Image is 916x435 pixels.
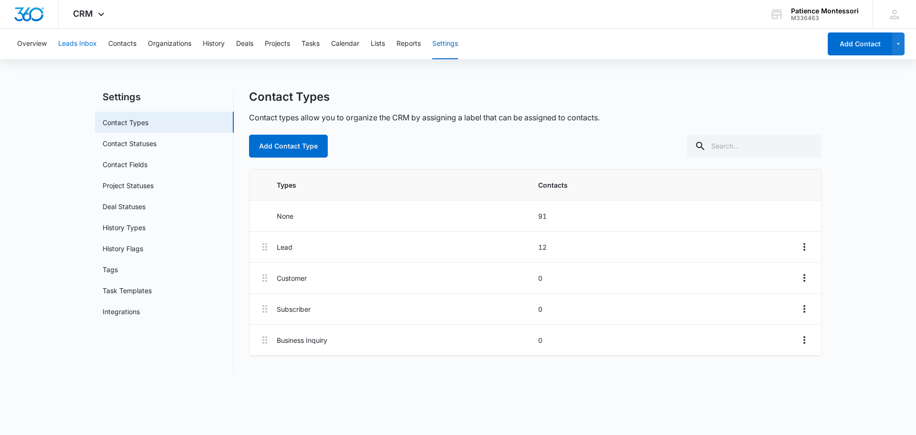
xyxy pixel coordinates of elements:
p: Subscriber [277,304,532,314]
a: Tags [103,265,118,275]
button: Overflow Menu [797,239,812,255]
p: Contacts [538,180,793,190]
button: Organizations [148,29,191,59]
p: 12 [538,242,793,252]
a: Project Statuses [103,180,154,191]
button: Calendar [331,29,359,59]
p: Contact types allow you to organize the CRM by assigning a label that can be assigned to contacts. [249,112,600,123]
a: Contact Fields [103,159,147,170]
p: None [277,211,532,221]
a: History Types [103,223,146,233]
div: account name [791,7,859,15]
button: Overflow Menu [797,332,812,348]
button: Lists [371,29,385,59]
p: 0 [538,335,793,345]
input: Search... [687,135,822,158]
button: History [203,29,225,59]
a: Contact Types [103,117,148,127]
p: 0 [538,273,793,283]
p: Lead [277,242,532,252]
button: Deals [236,29,253,59]
p: Customer [277,273,532,283]
button: Contacts [108,29,136,59]
p: 91 [538,211,793,221]
p: 0 [538,304,793,314]
button: Overflow Menu [797,301,812,317]
h2: Settings [95,90,234,104]
button: Reports [396,29,421,59]
a: History Flags [103,244,143,254]
button: Leads Inbox [58,29,97,59]
button: Add Contact Type [249,135,328,158]
span: CRM [73,9,93,19]
button: Overview [17,29,47,59]
button: Settings [432,29,458,59]
a: Deal Statuses [103,202,146,212]
a: Task Templates [103,286,152,296]
button: Add Contact [828,32,892,55]
button: Tasks [302,29,320,59]
p: Business Inquiry [277,335,532,345]
a: Contact Statuses [103,138,156,149]
a: Integrations [103,307,140,317]
button: Projects [265,29,290,59]
button: Overflow Menu [797,270,812,286]
p: Types [277,180,532,190]
div: account id [791,15,859,21]
h1: Contact Types [249,90,330,104]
